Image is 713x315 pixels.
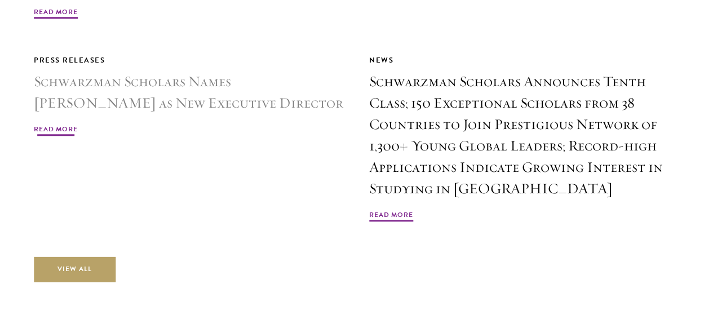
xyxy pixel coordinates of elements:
[369,54,679,66] div: News
[34,54,344,66] div: Press Releases
[369,54,679,223] a: News Schwarzman Scholars Announces Tenth Class; 150 Exceptional Scholars from 38 Countries to Joi...
[34,124,78,137] span: Read More
[34,54,344,137] a: Press Releases Schwarzman Scholars Names [PERSON_NAME] as New Executive Director Read More
[34,7,78,20] span: Read More
[369,210,413,223] span: Read More
[369,71,679,199] h3: Schwarzman Scholars Announces Tenth Class; 150 Exceptional Scholars from 38 Countries to Join Pre...
[34,71,344,114] h3: Schwarzman Scholars Names [PERSON_NAME] as New Executive Director
[34,257,116,282] a: View All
